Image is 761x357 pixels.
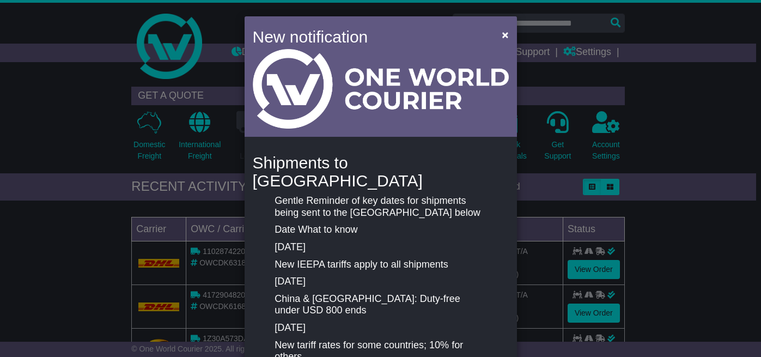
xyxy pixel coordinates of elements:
[275,195,486,219] p: Gentle Reminder of key dates for shipments being sent to the [GEOGRAPHIC_DATA] below
[275,241,486,253] p: [DATE]
[275,224,486,236] p: Date What to know
[275,259,486,271] p: New IEEPA tariffs apply to all shipments
[253,25,486,49] h4: New notification
[275,293,486,317] p: China & [GEOGRAPHIC_DATA]: Duty-free under USD 800 ends
[502,28,508,41] span: ×
[275,322,486,334] p: [DATE]
[496,23,514,46] button: Close
[253,49,509,129] img: Light
[253,154,509,190] h4: Shipments to [GEOGRAPHIC_DATA]
[275,276,486,288] p: [DATE]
